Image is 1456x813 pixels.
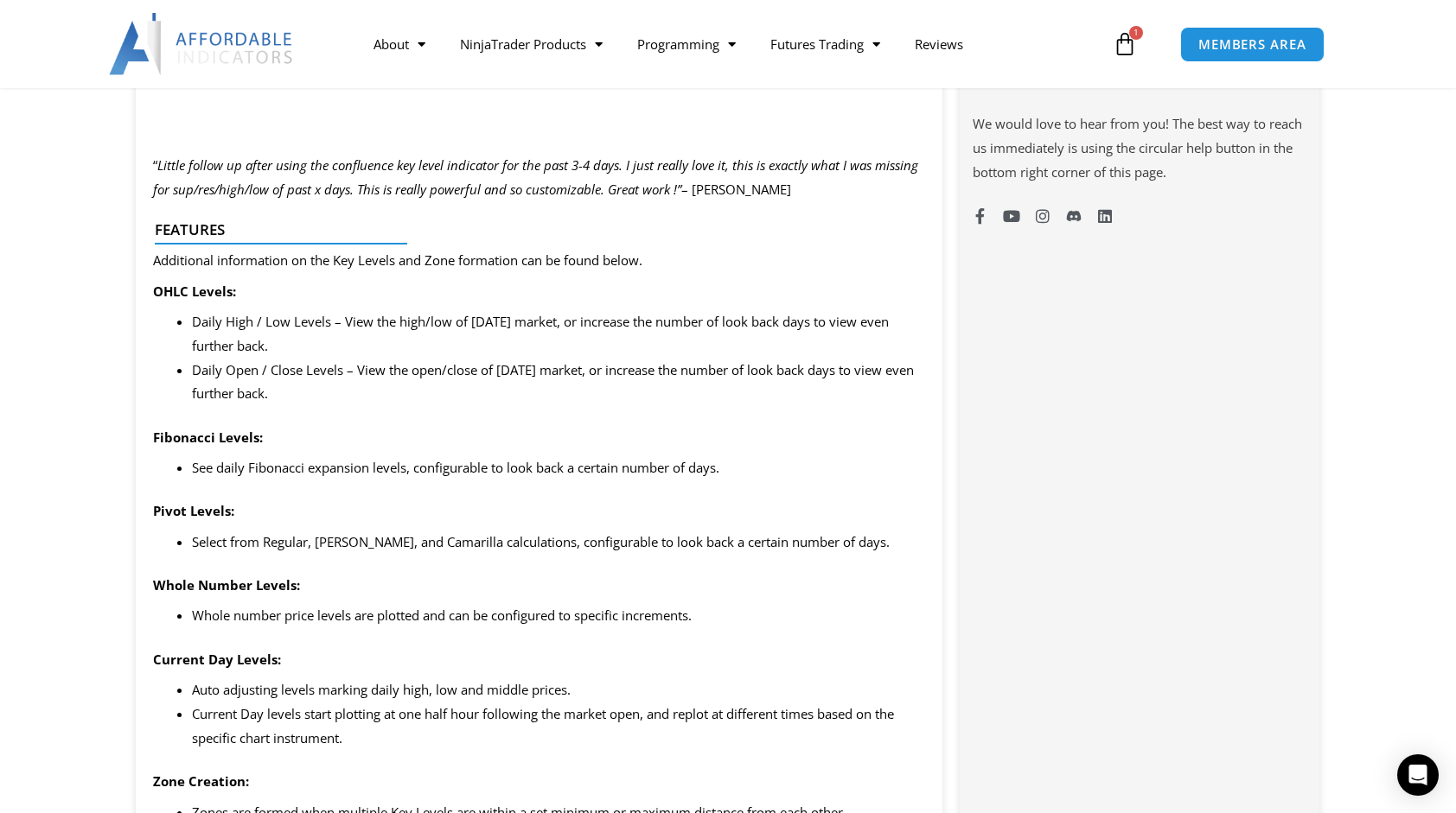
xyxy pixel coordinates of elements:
[155,221,910,238] h4: Features
[153,156,918,198] i: Little follow up after using the confluence key level indicator for the past 3-4 days. I just rea...
[620,24,753,64] a: Programming
[192,359,925,407] li: Daily Open / Close Levels – View the open/close of [DATE] market, or increase the number of look ...
[356,24,1108,64] nav: Menu
[753,24,897,64] a: Futures Trading
[153,576,300,594] strong: Whole Number Levels:
[192,702,925,751] li: Current Day levels start plotting at one half hour following the market open, and replot at diffe...
[192,310,925,359] li: Daily High / Low Levels – View the high/low of [DATE] market, or increase the number of look back...
[153,283,236,300] strong: OHLC Levels:
[973,112,1306,185] p: We would love to hear from you! The best way to reach us immediately is using the circular help b...
[153,154,925,202] p: “ – [PERSON_NAME]
[153,772,249,790] strong: Zone Creation:
[153,429,263,446] strong: Fibonacci Levels:
[1129,26,1143,40] span: 1
[443,24,620,64] a: NinjaTrader Products
[192,604,925,628] li: Whole number price levels are plotted and can be configured to specific increments.
[109,13,295,75] img: LogoAI | Affordable Indicators – NinjaTrader
[356,24,443,64] a: About
[1087,19,1163,69] a: 1
[192,678,925,702] li: Auto adjusting levels marking daily high, low and middle prices.
[192,456,925,480] li: See daily Fibonacci expansion levels, configurable to look back a certain number of days.
[897,24,980,64] a: Reviews
[153,502,234,519] strong: Pivot Levels:
[192,530,925,555] li: Select from Regular, [PERSON_NAME], and Camarilla calculations, configurable to look back a certa...
[153,651,281,668] strong: Current Day Levels:
[1180,27,1325,62] a: MEMBERS AREA
[1397,754,1439,796] div: Open Intercom Messenger
[1198,38,1306,51] span: MEMBERS AREA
